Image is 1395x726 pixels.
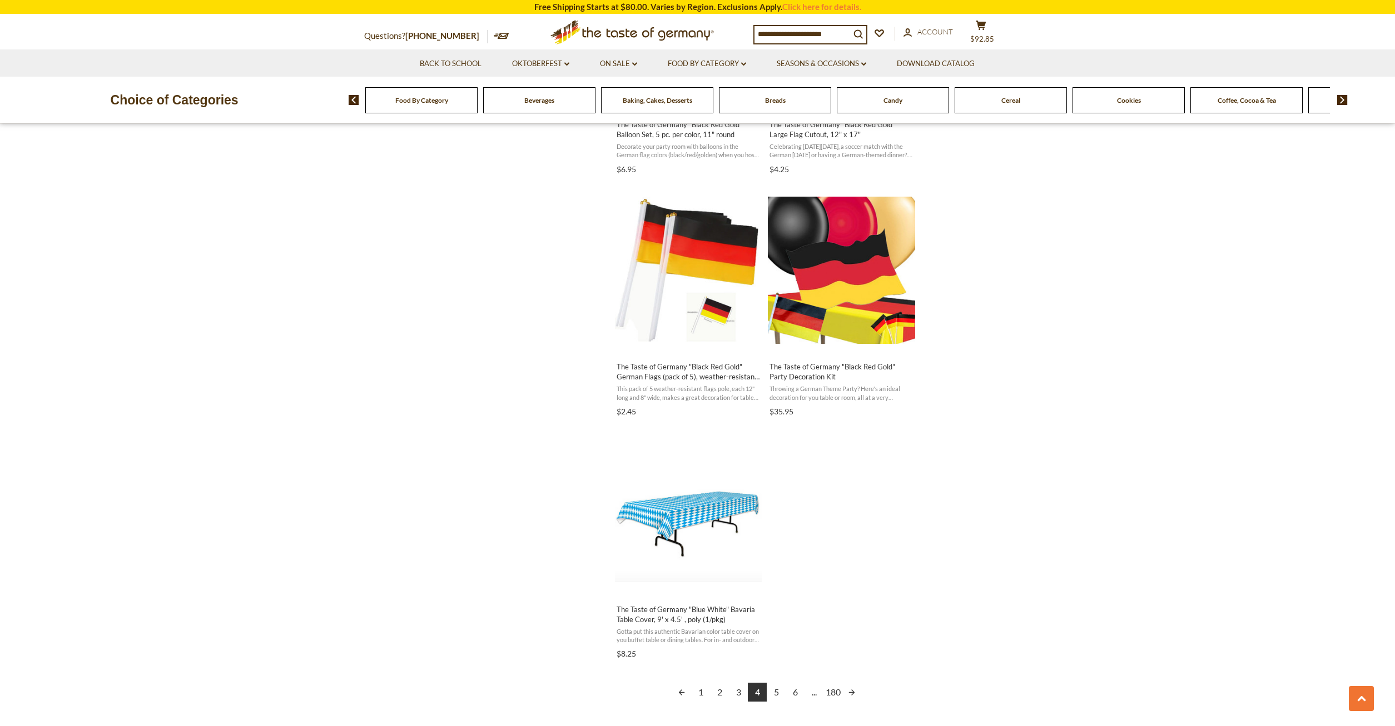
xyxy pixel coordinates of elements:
[770,407,793,416] span: $35.95
[617,164,636,174] span: $6.95
[842,683,861,702] a: Next page
[617,649,636,658] span: $8.25
[672,683,691,702] a: Previous page
[420,58,481,70] a: Back to School
[524,96,554,104] a: Beverages
[768,197,915,344] img: The Taste of Germany "Black Red Gold" Party Decoration Kit
[364,29,488,43] p: Questions?
[617,627,761,644] span: Gotta put this authentic Bavarian color table cover on you buffet table or dining tables. For in-...
[600,58,637,70] a: On Sale
[512,58,569,70] a: Oktoberfest
[395,96,448,104] a: Food By Category
[770,142,914,159] span: Celebrating [DATE][DATE], a soccer match with the German [DATE] or having a German-themed dinner?...
[623,96,692,104] a: Baking, Cakes, Desserts
[617,119,761,139] span: The Taste of Germany "Black Red Gold" Balloon Set, 5 pc. per color, 11" round
[349,95,359,105] img: previous arrow
[883,96,902,104] a: Candy
[767,683,786,702] a: 5
[617,384,761,402] span: This pack of 5 weather-resistant flags pole, each 12" long and 8" wide, makes a great decoration ...
[617,362,761,382] span: The Taste of Germany "Black Red Gold" German Flags (pack of 5), weather-resistant, 8 x 5 inches
[1001,96,1020,104] a: Cereal
[617,407,636,416] span: $2.45
[970,34,994,43] span: $92.85
[786,683,805,702] a: 6
[903,26,953,38] a: Account
[710,683,729,702] a: 2
[897,58,975,70] a: Download Catalog
[770,119,914,139] span: The Taste of Germany "Black Red Gold" Large Flag Cutout, 12" x 17"
[1218,96,1276,104] a: Coffee, Cocoa & Tea
[823,683,842,702] a: 180
[617,142,761,159] span: Decorate your party room with balloons in the German flag colors (black/red/golden) when you host...
[1117,96,1141,104] a: Cookies
[965,20,998,48] button: $92.85
[805,683,823,702] span: ...
[768,187,915,420] a: The Taste of Germany
[691,683,710,702] a: 1
[617,683,917,703] div: Pagination
[765,96,786,104] a: Breads
[668,58,746,70] a: Food By Category
[748,683,767,702] a: 4
[770,164,789,174] span: $4.25
[782,2,861,12] a: Click here for details.
[770,362,914,382] span: The Taste of Germany "Black Red Gold" Party Decoration Kit
[777,58,866,70] a: Seasons & Occasions
[617,604,761,624] span: The Taste of Germany "Blue White" Bavaria Table Cover, 9' x 4.5' , poly (1/pkg)
[917,27,953,36] span: Account
[615,187,762,420] a: The Taste of Germany
[615,429,762,663] a: The Taste of Germany
[405,31,479,41] a: [PHONE_NUMBER]
[1337,95,1348,105] img: next arrow
[729,683,748,702] a: 3
[770,384,914,402] span: Throwing a German Theme Party? Here's an ideal decoration for you table or room, all at a very at...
